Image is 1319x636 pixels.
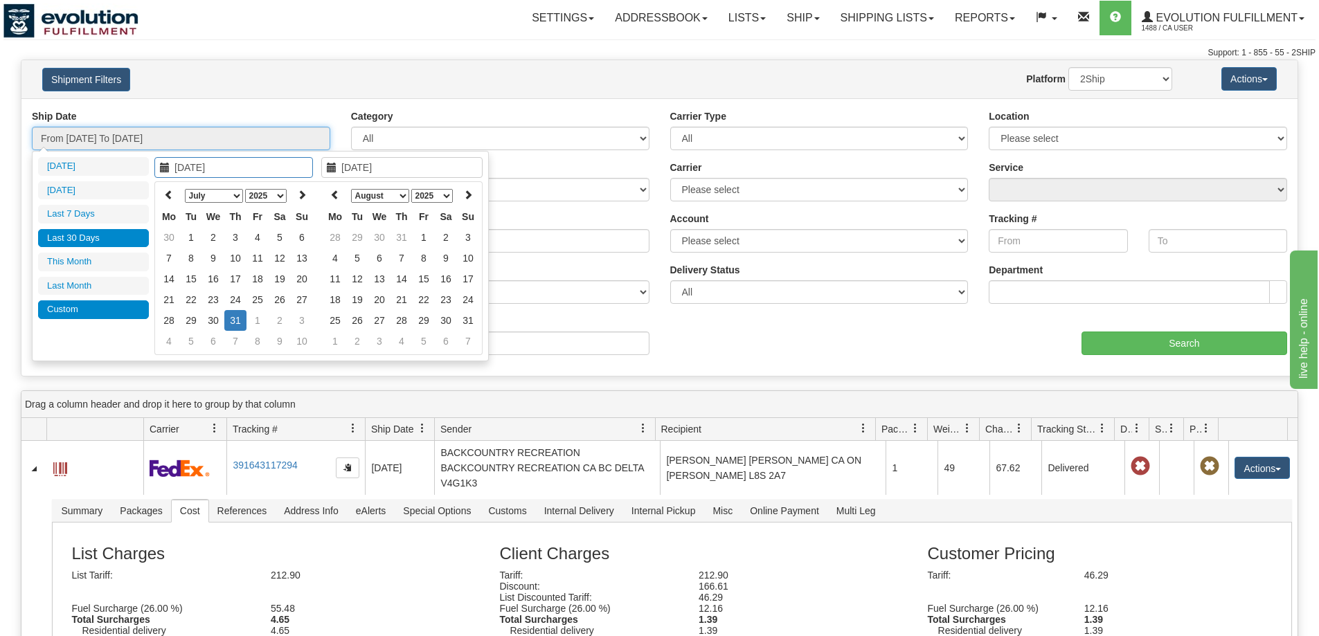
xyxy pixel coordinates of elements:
a: Recipient filter column settings [852,417,875,440]
td: 28 [158,310,180,331]
span: Evolution Fulfillment [1153,12,1298,24]
th: We [202,206,224,227]
td: 11 [324,269,346,289]
span: Customs [480,500,535,522]
td: 27 [368,310,391,331]
label: Tracking # [989,212,1037,226]
a: Charge filter column settings [1007,417,1031,440]
div: Residential delivery [499,625,699,636]
th: Th [224,206,246,227]
td: 25 [324,310,346,331]
li: Last 30 Days [38,229,149,248]
td: 7 [224,331,246,352]
td: 5 [346,248,368,269]
label: Category [351,109,393,123]
li: Custom [38,300,149,319]
a: Reports [944,1,1025,35]
img: 2 - FedEx Express® [150,460,210,477]
a: Sender filter column settings [631,417,655,440]
td: 23 [435,289,457,310]
td: 13 [291,248,313,269]
a: Tracking Status filter column settings [1091,417,1114,440]
a: Label [53,456,67,478]
a: Addressbook [604,1,718,35]
span: Delivery Status [1120,422,1132,436]
td: 10 [457,248,479,269]
td: 16 [202,269,224,289]
li: [DATE] [38,157,149,176]
span: Tracking Status [1037,422,1097,436]
button: Actions [1221,67,1277,91]
span: Weight [933,422,962,436]
div: 212.90 [688,570,888,581]
span: Packages [111,500,170,522]
td: 2 [435,227,457,248]
td: 2 [346,331,368,352]
td: 16 [435,269,457,289]
td: 9 [269,331,291,352]
span: Online Payment [742,500,827,522]
th: Sa [269,206,291,227]
td: 3 [291,310,313,331]
td: 7 [158,248,180,269]
input: Search [1082,331,1287,355]
td: 22 [180,289,202,310]
label: Carrier [670,161,702,174]
td: 12 [269,248,291,269]
td: 14 [391,269,413,289]
td: 17 [457,269,479,289]
span: Summary [53,500,111,522]
span: 1488 / CA User [1142,21,1246,35]
td: 6 [368,248,391,269]
a: Collapse [27,462,41,475]
td: [PERSON_NAME] [PERSON_NAME] CA ON [PERSON_NAME] L8S 2A7 [660,441,886,495]
span: Sender [440,422,472,436]
td: 4 [246,227,269,248]
td: 28 [391,310,413,331]
a: Shipment Issues filter column settings [1160,417,1183,440]
a: Carrier filter column settings [203,417,226,440]
td: 28 [324,227,346,248]
td: 18 [246,269,269,289]
a: 391643117294 [233,460,297,471]
a: Ship [776,1,829,35]
div: Fuel Surcharge (26.00 %) [489,603,688,614]
span: Recipient [661,422,701,436]
div: Residential delivery [928,625,1084,636]
div: Support: 1 - 855 - 55 - 2SHIP [3,47,1316,59]
td: 2 [269,310,291,331]
a: Ship Date filter column settings [411,417,434,440]
th: Tu [180,206,202,227]
td: 7 [391,248,413,269]
td: 21 [391,289,413,310]
td: 13 [368,269,391,289]
td: 30 [368,227,391,248]
td: 26 [346,310,368,331]
div: Fuel Surcharge (26.00 %) [917,603,1074,614]
a: Delivery Status filter column settings [1125,417,1149,440]
iframe: chat widget [1287,247,1318,388]
td: 20 [291,269,313,289]
span: Tracking # [233,422,278,436]
h3: Customer Pricing [928,545,1254,563]
a: Lists [718,1,776,35]
a: Weight filter column settings [955,417,979,440]
td: 30 [435,310,457,331]
div: 55.48 [260,603,460,614]
td: 1 [246,310,269,331]
td: 24 [457,289,479,310]
td: 9 [435,248,457,269]
td: 31 [224,310,246,331]
div: 46.29 [1074,570,1230,581]
label: Carrier Type [670,109,726,123]
td: 5 [269,227,291,248]
td: 19 [269,269,291,289]
label: Service [989,161,1023,174]
div: Total Surcharges [917,614,1074,625]
a: Pickup Status filter column settings [1194,417,1218,440]
input: To [1149,229,1287,253]
button: Actions [1235,457,1290,479]
td: 4 [391,331,413,352]
th: Mo [324,206,346,227]
li: [DATE] [38,181,149,200]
